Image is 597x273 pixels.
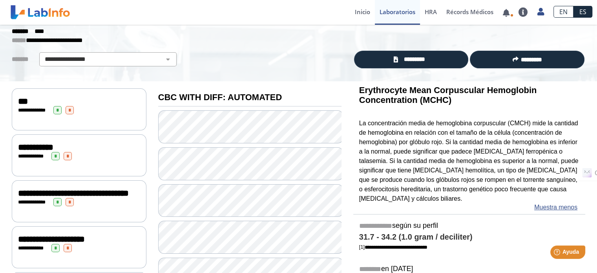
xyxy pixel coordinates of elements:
[527,242,588,264] iframe: Help widget launcher
[158,92,282,102] b: CBC WITH DIFF: AUTOMATED
[359,244,427,250] a: [1]
[359,85,537,105] b: Erythrocyte Mean Corpuscular Hemoglobin Concentration (MCHC)
[359,233,579,242] h4: 31.7 - 34.2 (1.0 gram / deciliter)
[553,6,573,18] a: EN
[573,6,592,18] a: ES
[359,119,579,203] p: La concentración media de hemoglobina corpuscular (CMCH) mide la cantidad de hemoglobina en relac...
[359,222,579,231] h5: según su perfil
[425,8,437,16] span: HRA
[534,203,577,212] a: Muestra menos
